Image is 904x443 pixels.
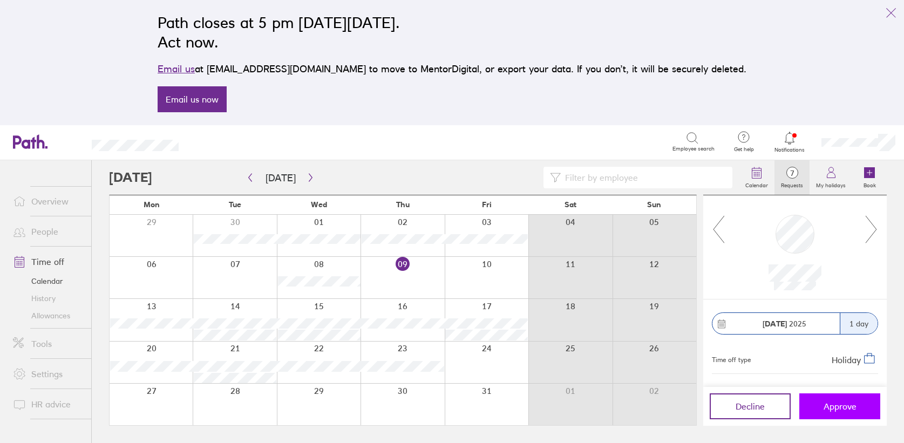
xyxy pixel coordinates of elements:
span: 7 [774,169,810,178]
a: Tools [4,333,91,355]
a: HR advice [4,393,91,415]
strong: [DATE] [763,319,787,329]
a: Overview [4,190,91,212]
span: Employee search [672,146,715,152]
a: 7Requests [774,160,810,195]
span: Mon [144,200,160,209]
span: Decline [736,401,765,411]
a: Email us now [158,86,227,112]
span: Holiday [832,355,861,365]
input: Filter by employee [561,167,726,188]
p: at [EMAIL_ADDRESS][DOMAIN_NAME] to move to MentorDigital, or export your data. If you don’t, it w... [158,62,746,77]
span: Fri [482,200,492,209]
span: Sun [647,200,661,209]
span: Get help [726,146,762,153]
span: Sat [565,200,576,209]
label: Book [857,179,882,189]
h2: Path closes at 5 pm [DATE][DATE]. Act now. [158,13,746,52]
label: Requests [774,179,810,189]
button: Decline [710,393,791,419]
a: Time off [4,251,91,272]
span: Wed [311,200,327,209]
span: Notifications [772,147,807,153]
a: Email us [158,63,195,74]
span: Approve [824,401,857,411]
a: History [4,290,91,307]
button: Approve [799,393,880,419]
a: Calendar [4,272,91,290]
span: 2025 [763,319,806,328]
a: People [4,221,91,242]
div: Search [208,137,235,146]
a: Notifications [772,131,807,153]
a: My holidays [810,160,852,195]
a: Settings [4,363,91,385]
span: Tue [229,200,241,209]
div: Time off type [712,352,751,365]
button: [DATE] [257,169,304,187]
label: My holidays [810,179,852,189]
label: Calendar [739,179,774,189]
div: 1 day [840,313,878,334]
span: Thu [396,200,410,209]
a: Book [852,160,887,195]
a: Calendar [739,160,774,195]
a: Allowances [4,307,91,324]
